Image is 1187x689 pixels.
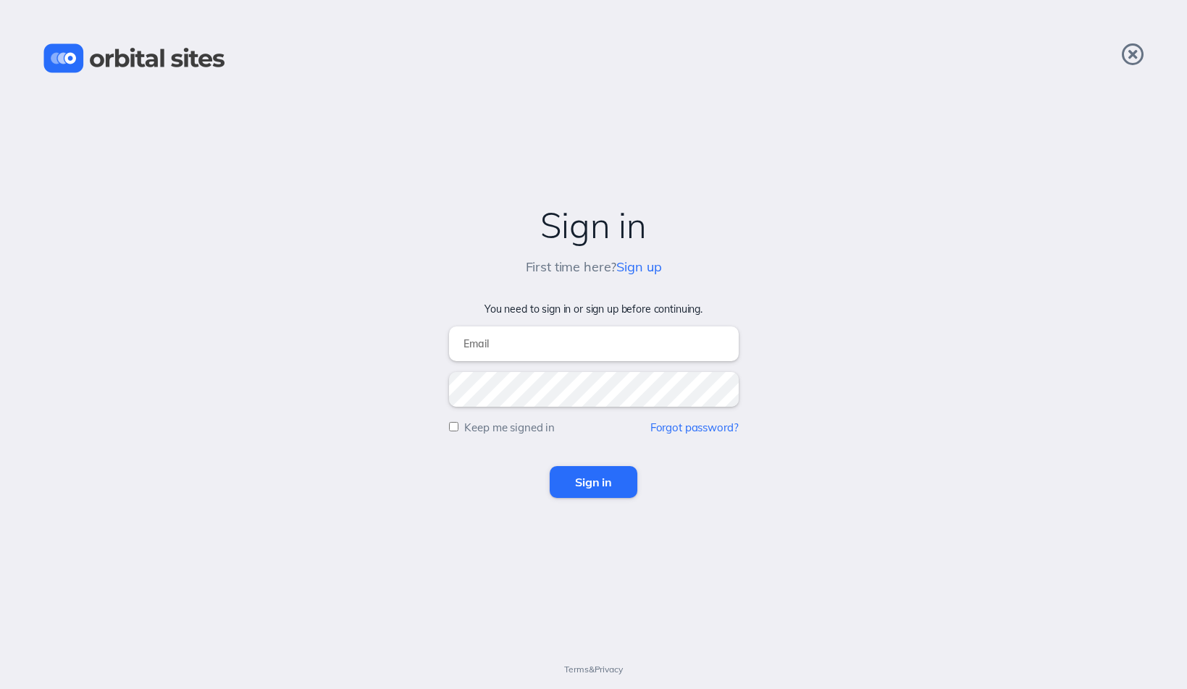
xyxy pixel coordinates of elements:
[564,664,588,675] a: Terms
[550,466,637,498] input: Sign in
[464,420,555,434] label: Keep me signed in
[616,258,661,275] a: Sign up
[650,420,739,434] a: Forgot password?
[449,326,739,361] input: Email
[595,664,623,675] a: Privacy
[526,260,662,275] h5: First time here?
[43,43,225,73] img: Orbital Sites Logo
[14,303,1173,498] form: You need to sign in or sign up before continuing.
[14,206,1173,245] h2: Sign in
